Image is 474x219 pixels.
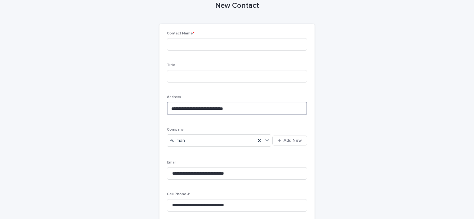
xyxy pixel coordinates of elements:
[159,1,315,10] h1: New Contact
[170,137,185,144] span: Pullman
[272,136,307,145] button: Add New
[167,63,175,67] span: Title
[167,95,181,99] span: Address
[167,32,195,35] span: Contact Name
[167,128,184,132] span: Company
[167,192,190,196] span: Cell Phone #
[167,161,177,164] span: Email
[284,138,302,143] span: Add New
